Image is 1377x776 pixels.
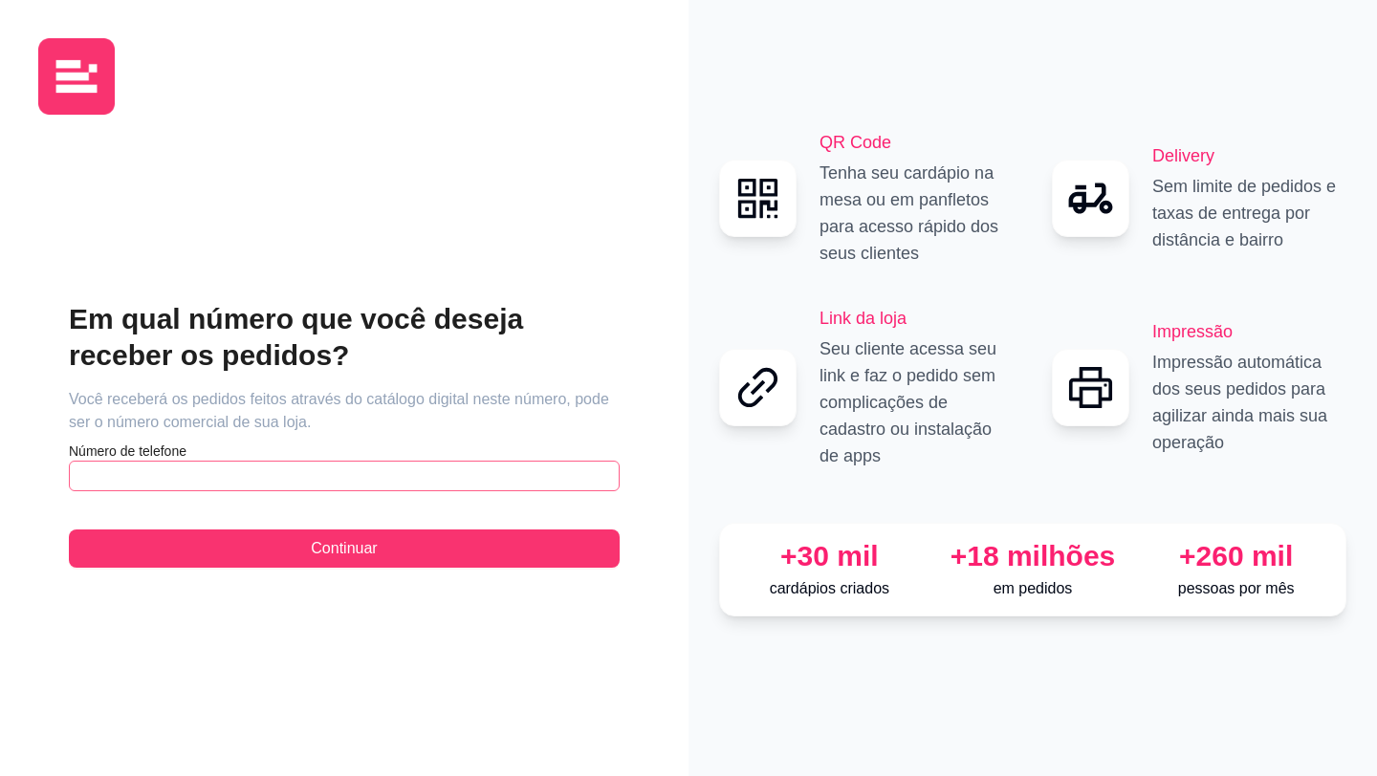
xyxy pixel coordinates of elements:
[69,442,620,461] article: Número de telefone
[820,305,1014,332] h2: Link da loja
[69,529,620,568] button: Continuar
[69,301,620,374] h2: Em qual número que você deseja receber os pedidos?
[1142,539,1330,573] div: +260 mil
[820,160,1014,267] p: Tenha seu cardápio na mesa ou em panfletos para acesso rápido dos seus clientes
[1142,577,1330,600] p: pessoas por mês
[735,539,924,573] div: +30 mil
[1152,318,1346,345] h2: Impressão
[820,335,1014,469] p: Seu cliente acessa seu link e faz o pedido sem complicações de cadastro ou instalação de apps
[1152,142,1346,169] h2: Delivery
[735,577,924,600] p: cardápios criados
[311,537,377,560] span: Continuar
[939,539,1127,573] div: +18 milhões
[820,129,1014,156] h2: QR Code
[1152,173,1346,253] p: Sem limite de pedidos e taxas de entrega por distância e bairro
[1152,349,1346,456] p: Impressão automática dos seus pedidos para agilizar ainda mais sua operação
[939,577,1127,600] p: em pedidos
[38,38,115,115] img: logo
[69,388,620,434] article: Você receberá os pedidos feitos através do catálogo digital neste número, pode ser o número comer...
